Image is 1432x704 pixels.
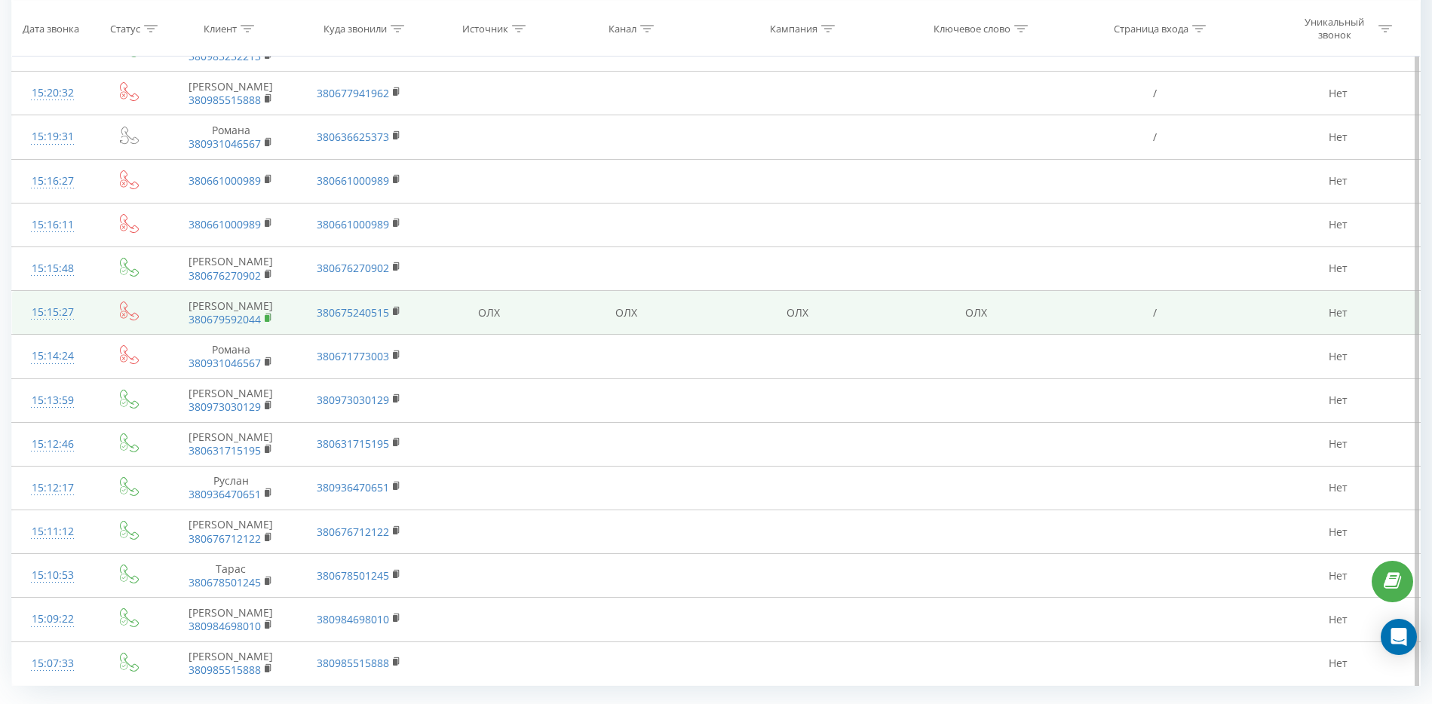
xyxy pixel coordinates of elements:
[27,649,78,678] div: 15:07:33
[164,466,297,510] td: Руслан
[27,386,78,415] div: 15:13:59
[23,22,79,35] div: Дата звонка
[1256,554,1420,598] td: Нет
[420,291,558,335] td: ОЛХ
[317,393,389,407] a: 380973030129
[934,22,1010,35] div: Ключевое слово
[204,22,237,35] div: Клиент
[27,473,78,503] div: 15:12:17
[1256,598,1420,641] td: Нет
[317,173,389,188] a: 380661000989
[189,487,261,501] a: 380936470651
[189,443,261,458] a: 380631715195
[1114,22,1188,35] div: Страница входа
[1256,378,1420,422] td: Нет
[27,605,78,634] div: 15:09:22
[189,49,261,63] a: 380983232213
[110,22,140,35] div: Статус
[27,122,78,152] div: 15:19:31
[462,22,508,35] div: Источник
[189,531,261,546] a: 380676712122
[189,399,261,414] a: 380973030129
[164,291,297,335] td: [PERSON_NAME]
[189,575,261,589] a: 380678501245
[317,130,389,144] a: 380636625373
[27,517,78,546] div: 15:11:12
[27,78,78,108] div: 15:20:32
[1053,291,1257,335] td: /
[164,641,297,685] td: [PERSON_NAME]
[189,312,261,326] a: 380679592044
[317,261,389,275] a: 380676270902
[1053,115,1257,159] td: /
[27,341,78,371] div: 15:14:24
[317,436,389,451] a: 380631715195
[1256,115,1420,159] td: Нет
[695,291,900,335] td: ОЛХ
[1256,246,1420,290] td: Нет
[189,136,261,151] a: 380931046567
[27,298,78,327] div: 15:15:27
[1256,641,1420,685] td: Нет
[1381,619,1417,655] div: Open Intercom Messenger
[164,72,297,115] td: [PERSON_NAME]
[1256,159,1420,203] td: Нет
[1256,335,1420,378] td: Нет
[317,525,389,539] a: 380676712122
[27,254,78,283] div: 15:15:48
[1256,466,1420,510] td: Нет
[164,598,297,641] td: [PERSON_NAME]
[189,93,261,107] a: 380985515888
[1053,72,1257,115] td: /
[317,305,389,320] a: 380675240515
[317,568,389,583] a: 380678501245
[324,22,387,35] div: Куда звонили
[164,554,297,598] td: Тарас
[1256,203,1420,246] td: Нет
[164,422,297,466] td: [PERSON_NAME]
[164,510,297,554] td: [PERSON_NAME]
[317,612,389,626] a: 380984698010
[317,349,389,363] a: 380671773003
[557,291,695,335] td: ОЛХ
[317,86,389,100] a: 380677941962
[189,217,261,231] a: 380661000989
[1256,72,1420,115] td: Нет
[189,268,261,283] a: 380676270902
[317,656,389,670] a: 380985515888
[609,22,636,35] div: Канал
[27,561,78,590] div: 15:10:53
[1256,510,1420,554] td: Нет
[317,480,389,494] a: 380936470651
[164,115,297,159] td: Романа
[164,246,297,290] td: [PERSON_NAME]
[189,663,261,677] a: 380985515888
[317,217,389,231] a: 380661000989
[189,619,261,633] a: 380984698010
[1256,291,1420,335] td: Нет
[164,378,297,422] td: [PERSON_NAME]
[27,430,78,459] div: 15:12:46
[189,173,261,188] a: 380661000989
[27,210,78,240] div: 15:16:11
[164,335,297,378] td: Романа
[27,167,78,196] div: 15:16:27
[900,291,1053,335] td: ОЛХ
[770,22,817,35] div: Кампания
[189,356,261,370] a: 380931046567
[1294,16,1375,41] div: Уникальный звонок
[1256,422,1420,466] td: Нет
